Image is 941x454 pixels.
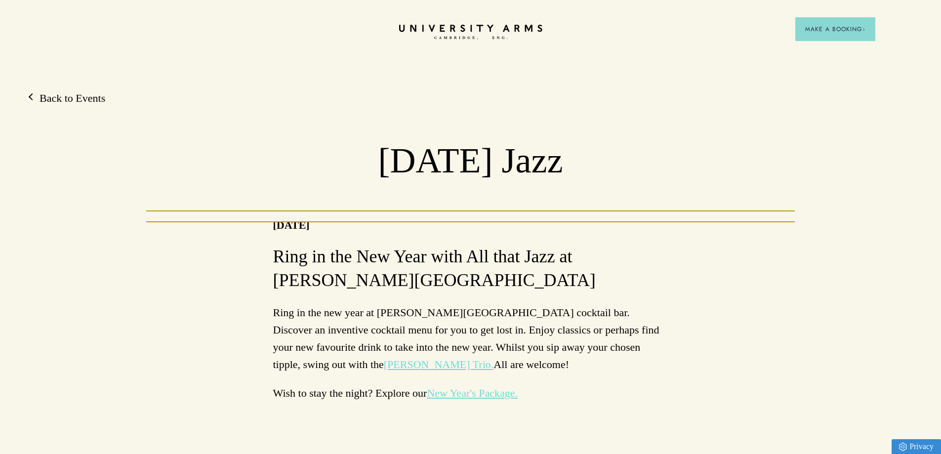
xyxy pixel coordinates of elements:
img: Arrow icon [862,28,865,31]
img: Privacy [899,443,907,451]
span: Make a Booking [805,25,865,34]
p: Ring in the new year at [PERSON_NAME][GEOGRAPHIC_DATA] cocktail bar. Discover an inventive cockta... [273,304,668,373]
h1: [DATE] Jazz [207,140,734,182]
h3: Ring in the New Year with All that Jazz at [PERSON_NAME][GEOGRAPHIC_DATA] [273,245,668,292]
a: Privacy [892,439,941,454]
button: Make a BookingArrow icon [795,17,875,41]
p: Wish to stay the night? Explore our [273,384,668,402]
a: Home [399,25,542,40]
a: New Year's Package. [427,387,518,399]
a: Back to Events [30,91,105,106]
a: [PERSON_NAME] Trio. [384,358,494,371]
p: [DATE] [273,216,310,234]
